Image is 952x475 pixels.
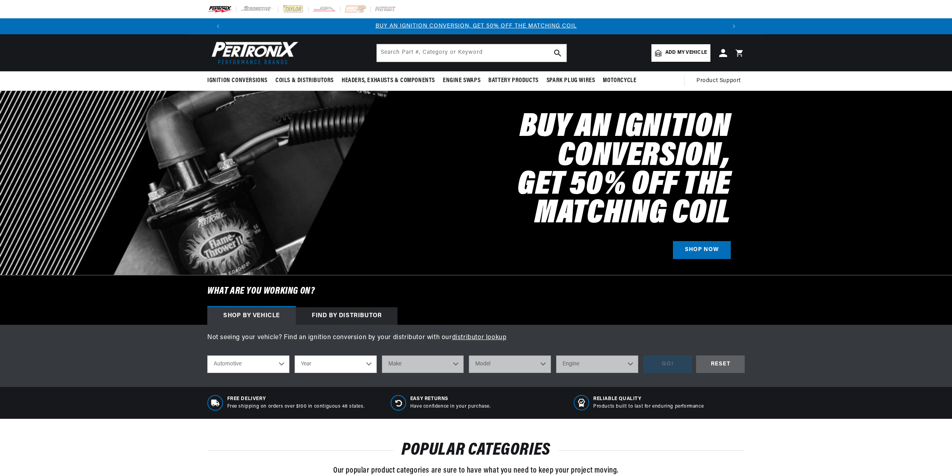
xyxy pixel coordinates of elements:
[439,71,484,90] summary: Engine Swaps
[599,71,640,90] summary: Motorcycle
[227,396,365,402] span: Free Delivery
[333,467,619,475] span: Our popular product categories are sure to have what you need to keep your project moving.
[469,355,551,373] select: Model
[651,44,710,62] a: Add my vehicle
[696,77,741,85] span: Product Support
[673,241,731,259] a: SHOP NOW
[210,18,226,34] button: Translation missing: en.sections.announcements.previous_announcement
[338,71,439,90] summary: Headers, Exhausts & Components
[410,396,491,402] span: Easy Returns
[207,443,745,458] h2: POPULAR CATEGORIES
[593,403,704,410] p: Products built to last for enduring performance
[696,71,745,90] summary: Product Support
[726,18,742,34] button: Translation missing: en.sections.announcements.next_announcement
[484,71,543,90] summary: Battery Products
[410,403,491,410] p: Have confidence in your purchase.
[549,44,566,62] button: search button
[271,71,338,90] summary: Coils & Distributors
[556,355,638,373] select: Engine
[295,355,377,373] select: Year
[275,77,334,85] span: Coils & Distributors
[226,22,726,31] div: 1 of 3
[227,403,365,410] p: Free shipping on orders over $100 in contiguous 48 states.
[443,77,480,85] span: Engine Swaps
[207,307,296,325] div: Shop by vehicle
[187,275,765,307] h6: What are you working on?
[452,334,507,341] a: distributor lookup
[207,71,271,90] summary: Ignition Conversions
[696,355,745,373] div: RESET
[665,49,707,57] span: Add my vehicle
[547,77,595,85] span: Spark Plug Wires
[207,77,268,85] span: Ignition Conversions
[543,71,599,90] summary: Spark Plug Wires
[207,333,745,343] p: Not seeing your vehicle? Find an ignition conversion by your distributor with our
[187,18,765,34] slideshow-component: Translation missing: en.sections.announcements.announcement_bar
[342,77,435,85] span: Headers, Exhausts & Components
[207,355,289,373] select: Ride Type
[593,396,704,402] span: RELIABLE QUALITY
[207,39,299,67] img: Pertronix
[296,307,397,325] div: Find by Distributor
[603,77,636,85] span: Motorcycle
[226,22,726,31] div: Announcement
[376,23,577,29] a: BUY AN IGNITION CONVERSION, GET 50% OFF THE MATCHING COIL
[377,44,566,62] input: Search Part #, Category or Keyword
[382,355,464,373] select: Make
[488,77,539,85] span: Battery Products
[390,113,731,228] h2: Buy an Ignition Conversion, Get 50% off the Matching Coil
